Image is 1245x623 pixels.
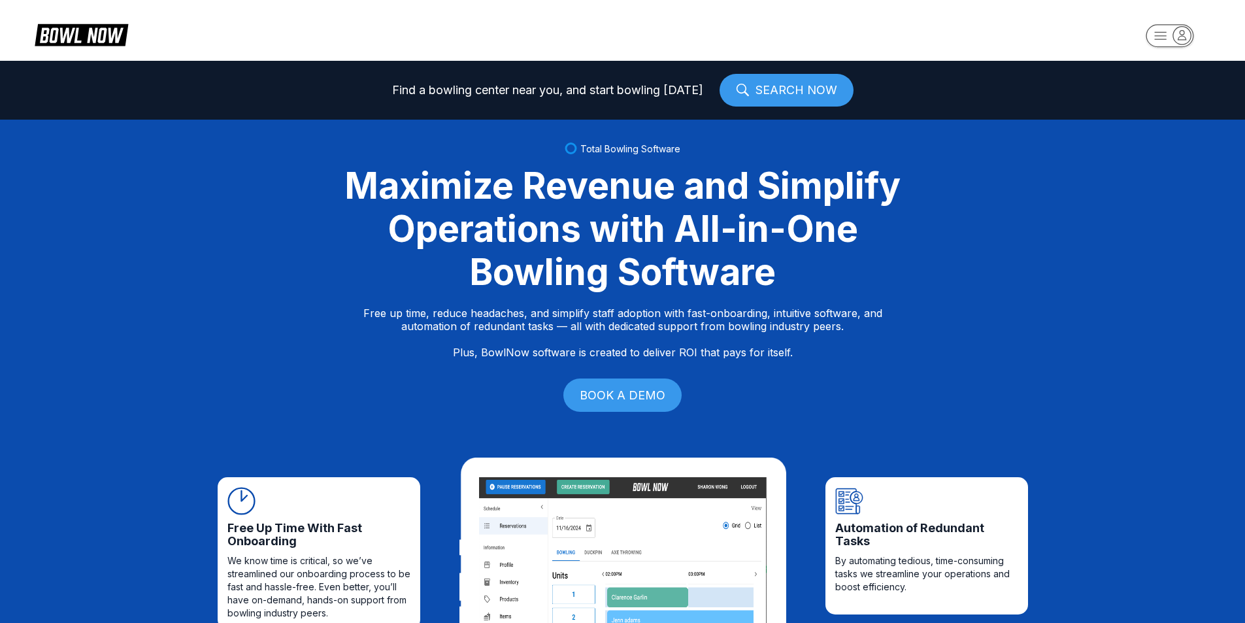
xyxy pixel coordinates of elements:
[720,74,854,107] a: SEARCH NOW
[835,554,1018,594] span: By automating tedious, time-consuming tasks we streamline your operations and boost efficiency.
[835,522,1018,548] span: Automation of Redundant Tasks
[563,379,682,412] a: BOOK A DEMO
[363,307,882,359] p: Free up time, reduce headaches, and simplify staff adoption with fast-onboarding, intuitive softw...
[329,164,917,294] div: Maximize Revenue and Simplify Operations with All-in-One Bowling Software
[227,522,410,548] span: Free Up Time With Fast Onboarding
[392,84,703,97] span: Find a bowling center near you, and start bowling [DATE]
[580,143,680,154] span: Total Bowling Software
[227,554,410,620] span: We know time is critical, so we’ve streamlined our onboarding process to be fast and hassle-free....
